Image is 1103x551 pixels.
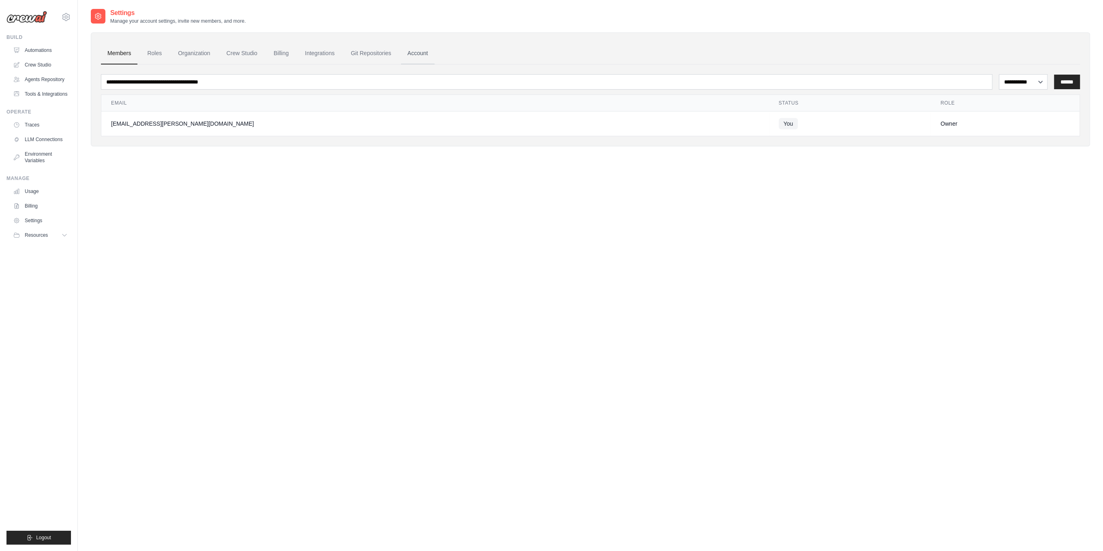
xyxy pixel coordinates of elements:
div: [EMAIL_ADDRESS][PERSON_NAME][DOMAIN_NAME] [111,120,759,128]
img: Logo [6,11,47,23]
th: Role [931,95,1079,111]
p: Manage your account settings, invite new members, and more. [110,18,246,24]
a: Organization [171,43,216,64]
a: LLM Connections [10,133,71,146]
a: Crew Studio [10,58,71,71]
button: Resources [10,229,71,242]
span: Logout [36,534,51,541]
th: Email [101,95,769,111]
span: Resources [25,232,48,238]
span: You [779,118,798,129]
div: Manage [6,175,71,182]
a: Environment Variables [10,148,71,167]
a: Members [101,43,137,64]
a: Usage [10,185,71,198]
a: Roles [141,43,168,64]
div: Owner [940,120,1070,128]
a: Account [401,43,435,64]
a: Automations [10,44,71,57]
h2: Settings [110,8,246,18]
div: Build [6,34,71,41]
div: Operate [6,109,71,115]
a: Tools & Integrations [10,88,71,101]
a: Crew Studio [220,43,264,64]
a: Integrations [298,43,341,64]
a: Billing [267,43,295,64]
th: Status [769,95,931,111]
a: Git Repositories [344,43,398,64]
button: Logout [6,531,71,545]
a: Billing [10,199,71,212]
a: Settings [10,214,71,227]
a: Traces [10,118,71,131]
a: Agents Repository [10,73,71,86]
